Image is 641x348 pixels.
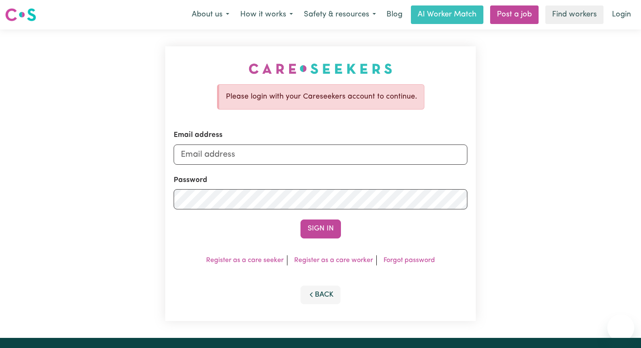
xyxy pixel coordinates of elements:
button: Back [300,286,341,304]
iframe: Button to launch messaging window [607,314,634,341]
a: Blog [381,5,408,24]
label: Email address [174,130,223,141]
a: AI Worker Match [411,5,483,24]
a: Register as a care seeker [206,257,284,264]
label: Password [174,175,207,186]
img: Careseekers logo [5,7,36,22]
p: Please login with your Careseekers account to continue. [226,91,417,102]
button: How it works [235,6,298,24]
a: Login [607,5,636,24]
input: Email address [174,145,467,165]
a: Register as a care worker [294,257,373,264]
button: Sign In [300,220,341,238]
a: Careseekers logo [5,5,36,24]
button: Safety & resources [298,6,381,24]
button: About us [186,6,235,24]
a: Forgot password [384,257,435,264]
a: Find workers [545,5,603,24]
a: Post a job [490,5,539,24]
